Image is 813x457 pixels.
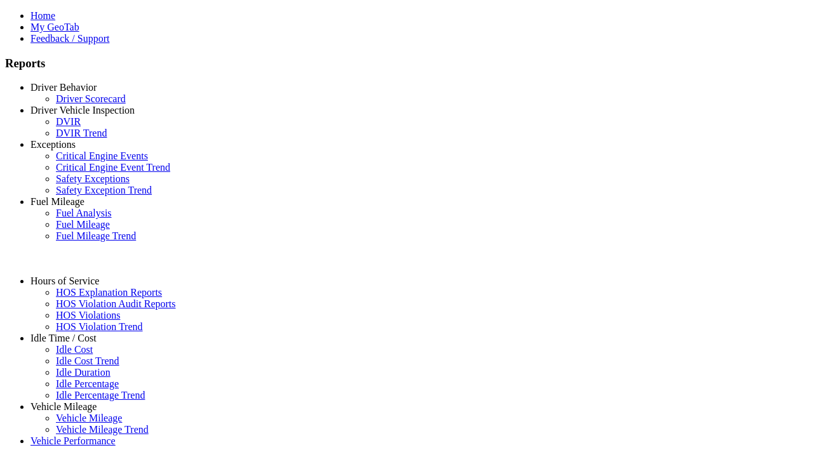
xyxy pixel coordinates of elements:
[30,401,97,412] a: Vehicle Mileage
[56,185,152,195] a: Safety Exception Trend
[56,150,148,161] a: Critical Engine Events
[5,56,808,70] h3: Reports
[56,321,143,332] a: HOS Violation Trend
[30,10,55,21] a: Home
[30,22,79,32] a: My GeoTab
[30,333,97,343] a: Idle Time / Cost
[56,390,145,401] a: Idle Percentage Trend
[56,93,126,104] a: Driver Scorecard
[56,287,162,298] a: HOS Explanation Reports
[56,208,112,218] a: Fuel Analysis
[30,275,99,286] a: Hours of Service
[56,367,111,378] a: Idle Duration
[56,413,122,423] a: Vehicle Mileage
[56,173,130,184] a: Safety Exceptions
[30,196,84,207] a: Fuel Mileage
[30,105,135,116] a: Driver Vehicle Inspection
[56,378,119,389] a: Idle Percentage
[30,33,109,44] a: Feedback / Support
[56,128,107,138] a: DVIR Trend
[56,230,136,241] a: Fuel Mileage Trend
[56,310,120,321] a: HOS Violations
[56,219,110,230] a: Fuel Mileage
[56,424,149,435] a: Vehicle Mileage Trend
[30,82,97,93] a: Driver Behavior
[56,355,119,366] a: Idle Cost Trend
[56,162,170,173] a: Critical Engine Event Trend
[56,298,176,309] a: HOS Violation Audit Reports
[30,139,76,150] a: Exceptions
[56,116,81,127] a: DVIR
[30,435,116,446] a: Vehicle Performance
[56,344,93,355] a: Idle Cost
